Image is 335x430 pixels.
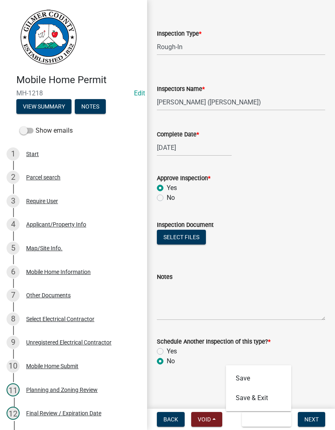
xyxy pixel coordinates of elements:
button: Back [157,412,185,427]
label: No [167,193,175,203]
button: Save & Exit [226,388,291,408]
label: Schedule Another Inspection of this type? [157,339,270,345]
div: Planning and Zoning Review [26,387,98,393]
button: Notes [75,99,106,114]
label: Inspectors Name [157,86,205,92]
wm-modal-confirm: Edit Application Number [134,89,145,97]
label: Inspection Type [157,31,201,37]
div: 10 [7,360,20,373]
label: Approve Inspection [157,176,210,181]
label: Complete Date [157,132,199,138]
button: Save & Exit [242,412,291,427]
div: 12 [7,407,20,420]
div: Final Review / Expiration Date [26,410,101,416]
button: View Summary [16,99,71,114]
a: Edit [134,89,145,97]
div: 1 [7,147,20,161]
img: Gilmer County, Georgia [16,9,78,66]
span: Back [163,416,178,423]
label: Inspection Document [157,222,214,228]
wm-modal-confirm: Summary [16,104,71,110]
div: 7 [7,289,20,302]
div: Require User [26,198,58,204]
div: 9 [7,336,20,349]
div: Other Documents [26,292,71,298]
div: 8 [7,312,20,326]
div: 2 [7,171,20,184]
input: mm/dd/yyyy [157,139,232,156]
div: Parcel search [26,174,60,180]
div: Mobile Home Information [26,269,91,275]
div: 3 [7,195,20,208]
label: Yes [167,346,177,356]
h4: Mobile Home Permit [16,74,141,86]
div: 4 [7,218,20,231]
div: Unregistered Electrical Contractor [26,339,112,345]
label: No [167,356,175,366]
div: Save & Exit [226,365,291,411]
label: Yes [167,183,177,193]
label: Notes [157,274,172,280]
div: Start [26,151,39,157]
button: Next [298,412,325,427]
button: Void [191,412,222,427]
div: 11 [7,383,20,396]
button: Select files [157,230,206,244]
label: Show emails [20,126,73,136]
button: Save [226,369,291,388]
div: Select Electrical Contractor [26,316,94,322]
span: Next [304,416,319,423]
div: Map/Site Info. [26,245,63,251]
div: Applicant/Property Info [26,222,86,227]
span: MH-1218 [16,89,131,97]
div: 6 [7,265,20,278]
wm-modal-confirm: Notes [75,104,106,110]
div: 5 [7,242,20,255]
span: Save & Exit [248,416,280,423]
span: Void [198,416,211,423]
div: Mobile Home Submit [26,363,78,369]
